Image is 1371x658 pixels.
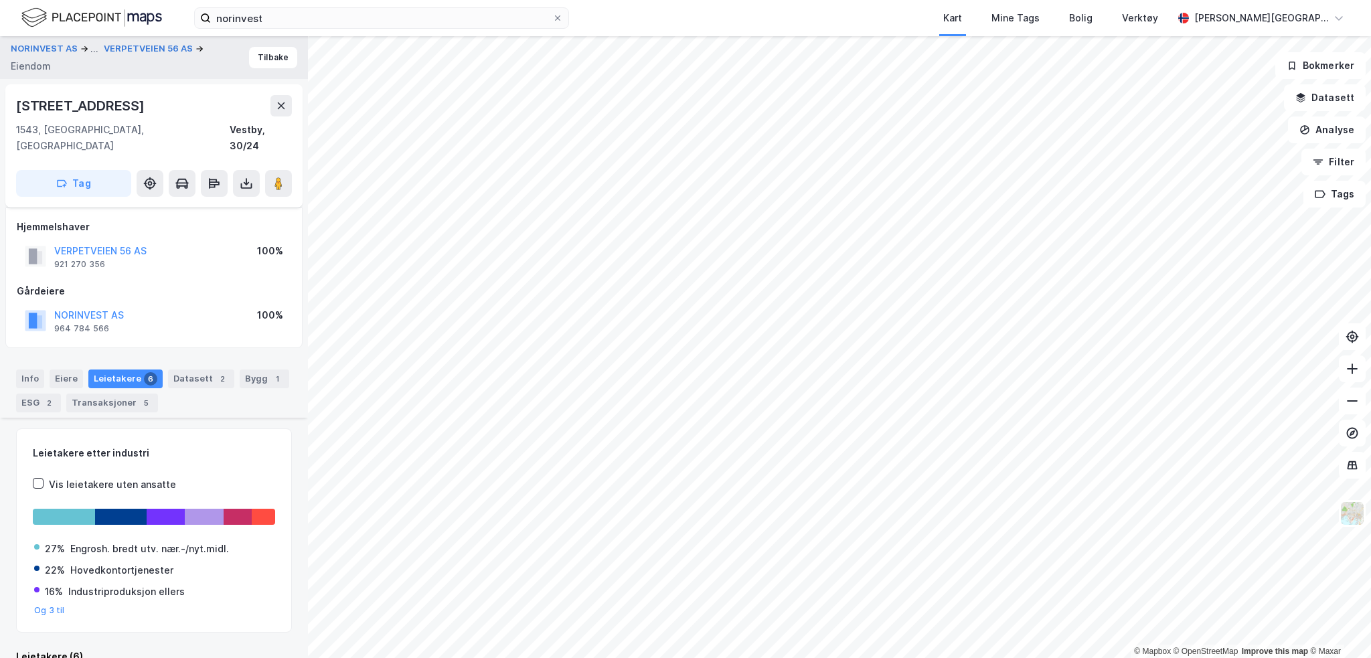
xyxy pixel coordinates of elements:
div: Engrosh. bredt utv. nær.-/nyt.midl. [70,541,229,557]
div: Gårdeiere [17,283,291,299]
div: 16% [45,584,63,600]
div: 100% [257,243,283,259]
div: ESG [16,394,61,412]
button: Filter [1301,149,1366,175]
div: 1543, [GEOGRAPHIC_DATA], [GEOGRAPHIC_DATA] [16,122,230,154]
a: Mapbox [1134,647,1171,656]
div: 22% [45,562,65,578]
div: 6 [144,372,157,386]
div: 2 [42,396,56,410]
button: Tilbake [249,47,297,68]
div: Mine Tags [991,10,1040,26]
div: Kontrollprogram for chat [1304,594,1371,658]
div: 5 [139,396,153,410]
div: Transaksjoner [66,394,158,412]
div: Eiere [50,369,83,388]
button: NORINVEST AS [11,41,80,57]
div: 964 784 566 [54,323,109,334]
button: Tag [16,170,131,197]
input: Søk på adresse, matrikkel, gårdeiere, leietakere eller personer [211,8,552,28]
button: Datasett [1284,84,1366,111]
div: Industriproduksjon ellers [68,584,185,600]
div: Bygg [240,369,289,388]
div: Vis leietakere uten ansatte [49,477,176,493]
img: logo.f888ab2527a4732fd821a326f86c7f29.svg [21,6,162,29]
div: Info [16,369,44,388]
div: 100% [257,307,283,323]
div: Hovedkontortjenester [70,562,173,578]
div: [STREET_ADDRESS] [16,95,147,116]
button: Bokmerker [1275,52,1366,79]
div: 1 [270,372,284,386]
div: Datasett [168,369,234,388]
div: Leietakere etter industri [33,445,275,461]
div: Eiendom [11,58,51,74]
div: Hjemmelshaver [17,219,291,235]
div: Bolig [1069,10,1093,26]
div: Vestby, 30/24 [230,122,292,154]
button: Og 3 til [34,605,65,616]
div: ... [90,41,98,57]
div: Verktøy [1122,10,1158,26]
div: [PERSON_NAME][GEOGRAPHIC_DATA] [1194,10,1328,26]
iframe: Chat Widget [1304,594,1371,658]
a: Improve this map [1242,647,1308,656]
div: Kart [943,10,962,26]
img: Z [1340,501,1365,526]
div: 921 270 356 [54,259,105,270]
div: Leietakere [88,369,163,388]
button: VERPETVEIEN 56 AS [104,42,195,56]
a: OpenStreetMap [1174,647,1238,656]
div: 27% [45,541,65,557]
button: Analyse [1288,116,1366,143]
div: 2 [216,372,229,386]
button: Tags [1303,181,1366,208]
